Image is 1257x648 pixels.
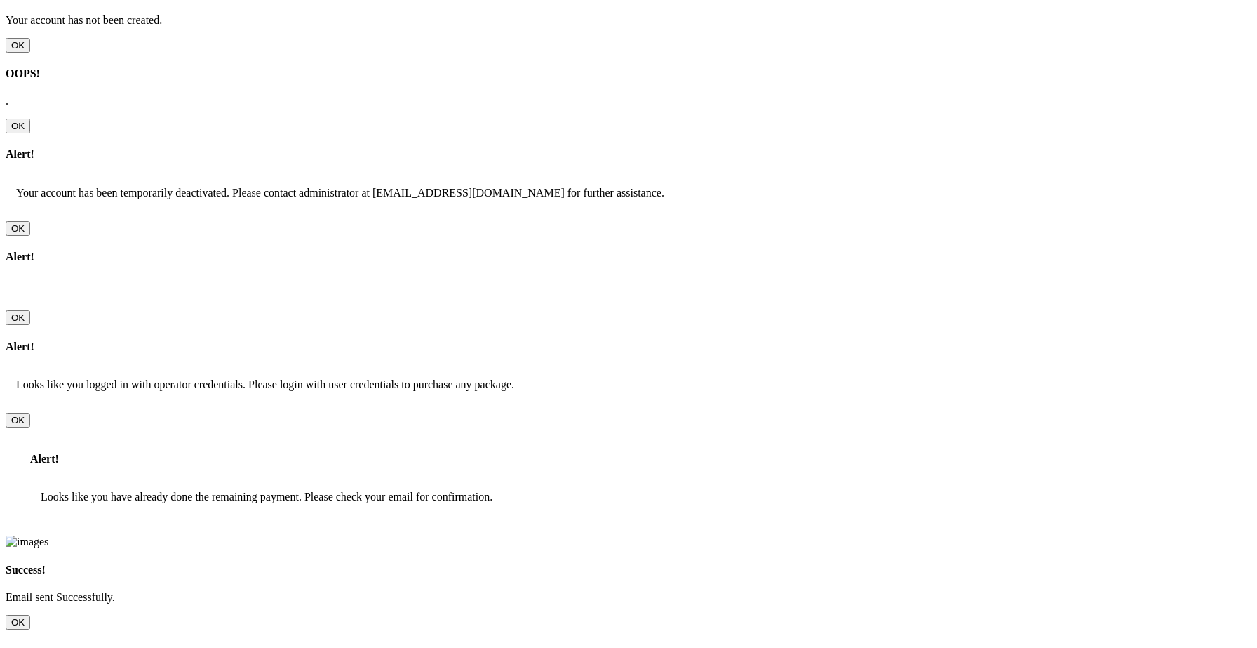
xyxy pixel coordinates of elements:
a: Close [6,311,30,323]
p: Looks like you logged in with operator credentials. Please login with user credentials to purchas... [6,368,1251,402]
img: images [6,536,48,548]
h4: Success! [6,564,1251,576]
h4: Alert! [6,251,1251,263]
p: Email sent Successfully. [6,591,1251,604]
p: Your account has been temporarily deactivated. Please contact administrator at [EMAIL_ADDRESS][DO... [6,176,1251,210]
input: OK [6,615,30,630]
a: Close [6,414,30,425]
h4: Alert! [30,453,1227,465]
input: OK [6,221,30,236]
p: . [6,95,1251,107]
input: Close [6,38,30,53]
input: OK [6,413,30,428]
h4: Alert! [6,340,1251,353]
a: Close [6,222,30,234]
h4: Alert! [6,148,1251,161]
p: Looks like you have already done the remaining payment. Please check your email for confirmation. [30,480,1227,514]
h4: OOPS! [6,67,1251,80]
p: Your account has not been created. [6,14,1251,27]
a: Close [6,616,30,628]
input: Close [6,119,30,133]
input: OK [6,310,30,325]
